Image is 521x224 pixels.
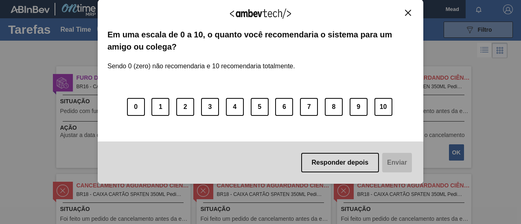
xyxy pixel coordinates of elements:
[226,98,244,116] button: 4
[176,98,194,116] button: 2
[230,9,291,19] img: Logo Ambevtech
[201,98,219,116] button: 3
[107,53,295,70] label: Sendo 0 (zero) não recomendaria e 10 recomendaria totalmente.
[301,153,379,172] button: Responder depois
[405,10,411,16] img: Close
[275,98,293,116] button: 6
[107,28,414,53] label: Em uma escala de 0 a 10, o quanto você recomendaria o sistema para um amigo ou colega?
[325,98,343,116] button: 8
[374,98,392,116] button: 10
[251,98,269,116] button: 5
[151,98,169,116] button: 1
[300,98,318,116] button: 7
[403,9,414,16] button: Close
[127,98,145,116] button: 0
[350,98,368,116] button: 9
